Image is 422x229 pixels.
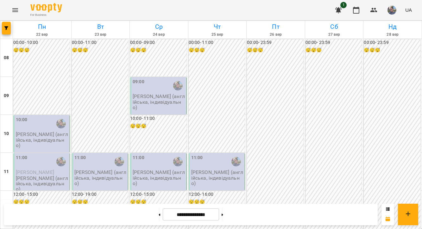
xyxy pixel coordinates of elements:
[133,78,144,85] label: 09:00
[306,32,362,38] h6: 27 вер
[306,22,362,32] h6: Сб
[133,94,185,110] p: [PERSON_NAME] (англійська, індивідуально)
[364,32,421,38] h6: 28 вер
[30,3,62,12] img: Voopty Logo
[13,39,70,46] h6: 00:00 - 10:00
[305,39,362,46] h6: 00:00 - 23:59
[247,39,304,46] h6: 00:00 - 23:59
[4,54,9,61] h6: 08
[189,191,245,198] h6: 12:00 - 16:00
[189,32,246,38] h6: 25 вер
[72,47,129,54] h6: 😴😴😴
[364,39,420,46] h6: 00:00 - 23:59
[72,199,129,206] h6: 😴😴😴
[189,39,245,46] h6: 00:00 - 11:00
[248,32,304,38] h6: 26 вер
[340,2,347,8] span: 1
[16,176,68,192] p: [PERSON_NAME] (англійська, індивідуально)
[173,81,183,90] img: Павленко Світлана (а)
[13,191,70,198] h6: 12:00 - 15:00
[16,169,54,175] span: [PERSON_NAME]
[189,22,246,32] h6: Чт
[387,6,396,15] img: 12e81ef5014e817b1a9089eb975a08d3.jpeg
[72,22,129,32] h6: Вт
[16,154,28,161] label: 11:00
[130,39,187,46] h6: 00:00 - 09:00
[14,22,70,32] h6: Пн
[133,170,185,186] p: [PERSON_NAME] (англійська, індивідуально)
[56,157,66,166] img: Павленко Світлана (а)
[131,32,187,38] h6: 24 вер
[72,39,129,46] h6: 00:00 - 11:00
[364,47,420,54] h6: 😴😴😴
[173,157,183,166] img: Павленко Світлана (а)
[189,47,245,54] h6: 😴😴😴
[305,47,362,54] h6: 😴😴😴
[30,13,62,17] span: For Business
[191,154,203,161] label: 11:00
[74,170,127,186] p: [PERSON_NAME] (англійська, індивідуально)
[364,22,421,32] h6: Нд
[191,170,244,186] p: [PERSON_NAME] (англійська, індивідуально)
[4,92,9,99] h6: 09
[131,22,187,32] h6: Ср
[4,130,9,137] h6: 10
[130,191,187,198] h6: 12:00 - 15:00
[133,154,144,161] label: 11:00
[405,7,412,13] span: UA
[14,32,70,38] h6: 22 вер
[130,199,187,206] h6: 😴😴😴
[189,199,245,206] h6: 😴😴😴
[16,116,28,123] label: 10:00
[16,132,68,148] p: [PERSON_NAME] (англійська, індивідуально)
[248,22,304,32] h6: Пт
[130,47,187,54] h6: 😴😴😴
[231,157,241,166] img: Павленко Світлана (а)
[130,123,187,130] h6: 😴😴😴
[56,119,66,128] img: Павленко Світлана (а)
[247,47,304,54] h6: 😴😴😴
[403,4,414,16] button: UA
[13,199,70,206] h6: 😴😴😴
[115,157,124,166] img: Павленко Світлана (а)
[13,47,70,54] h6: 😴😴😴
[4,168,9,175] h6: 11
[8,3,23,18] button: Menu
[72,32,129,38] h6: 23 вер
[74,154,86,161] label: 11:00
[72,191,129,198] h6: 12:00 - 19:00
[130,115,187,122] h6: 10:00 - 11:00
